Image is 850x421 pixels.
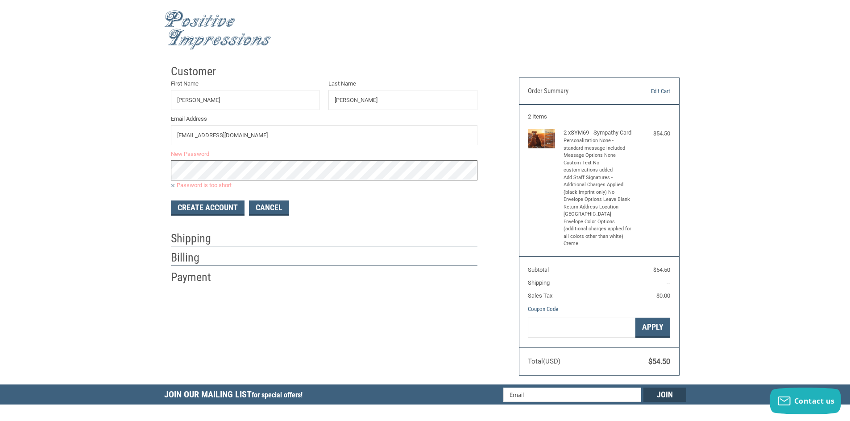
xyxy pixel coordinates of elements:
h5: Join Our Mailing List [164,384,307,407]
a: Cancel [249,200,289,216]
span: Subtotal [528,266,549,273]
img: Positive Impressions [164,10,271,50]
span: $54.50 [653,266,670,273]
input: Gift Certificate or Coupon Code [528,318,635,338]
button: Contact us [770,388,841,414]
li: Personalization None - standard message included [564,137,633,152]
button: Apply [635,318,670,338]
li: Add Staff Signatures - Additional Charges Applied (black imprint only) No [564,174,633,196]
li: Return Address Location [GEOGRAPHIC_DATA] [564,204,633,218]
span: Total (USD) [528,357,560,365]
a: Edit Cart [625,87,670,96]
span: Sales Tax [528,292,552,299]
label: Email Address [171,114,477,123]
li: Envelope Options Leave Blank [564,196,633,204]
input: Join [643,388,686,402]
h3: Order Summary [528,87,625,96]
h2: Payment [171,270,223,285]
label: Password is too short [171,181,477,189]
a: Coupon Code [528,306,558,312]
li: Custom Text No customizations added [564,159,633,174]
li: Message Options None [564,152,633,159]
span: Shipping [528,279,550,286]
label: Last Name [328,79,477,88]
h2: Billing [171,250,223,265]
h3: 2 Items [528,113,670,120]
h4: 2 x SYM69 - Sympathy Card [564,129,633,136]
span: $54.50 [648,357,670,366]
label: First Name [171,79,320,88]
button: Create Account [171,200,245,216]
div: $54.50 [634,129,670,138]
input: Email [503,388,641,402]
span: for special offers! [252,391,303,399]
li: Envelope Color Options (additional charges applied for all colors other than white) Creme [564,218,633,248]
span: $0.00 [656,292,670,299]
span: -- [667,279,670,286]
label: New Password [171,150,477,159]
h2: Customer [171,64,223,79]
h2: Shipping [171,231,223,246]
span: Contact us [794,396,835,406]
